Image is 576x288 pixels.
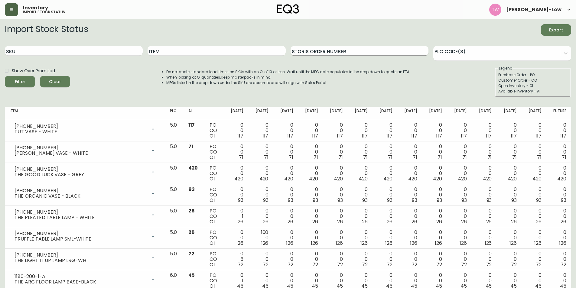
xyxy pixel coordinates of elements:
[526,122,542,139] div: 0 0
[377,251,392,267] div: 0 0
[541,24,571,36] button: Export
[477,251,492,267] div: 0 0
[562,154,566,161] span: 71
[15,209,147,215] div: [PHONE_NUMBER]
[210,122,219,139] div: PO CO
[483,175,492,182] span: 420
[353,165,368,182] div: 0 0
[377,187,392,203] div: 0 0
[427,208,442,225] div: 0 0
[452,122,467,139] div: 0 0
[303,165,318,182] div: 0 0
[486,132,492,139] span: 117
[427,187,442,203] div: 0 0
[10,273,160,286] div: 1180-200-1-ATHE ARC FLOOR LAMP BASE-BLACK
[436,261,442,268] span: 72
[12,68,55,74] span: Show Over Promised
[501,122,516,139] div: 0 0
[328,122,343,139] div: 0 0
[362,261,368,268] span: 72
[253,122,268,139] div: 0 0
[15,279,147,285] div: THE ARC FLOOR LAMP BASE-BLACK
[337,197,343,204] span: 93
[288,261,293,268] span: 72
[477,187,492,203] div: 0 0
[452,208,467,225] div: 0 0
[210,154,215,161] span: OI
[348,107,373,120] th: [DATE]
[10,208,160,222] div: [PHONE_NUMBER]THE PLEATED TABLE LAMP - WHITE
[511,261,517,268] span: 72
[277,4,299,14] img: logo
[313,197,318,204] span: 93
[261,240,268,247] span: 126
[353,144,368,160] div: 0 0
[238,218,243,225] span: 26
[165,249,183,270] td: 5.0
[534,240,542,247] span: 126
[165,206,183,227] td: 5.0
[288,197,293,204] span: 93
[435,240,442,247] span: 126
[422,107,447,120] th: [DATE]
[248,107,273,120] th: [DATE]
[188,186,195,193] span: 93
[498,72,567,78] div: Purchase Order - PO
[461,261,467,268] span: 72
[413,154,417,161] span: 71
[278,230,293,246] div: 0 0
[188,121,195,128] span: 117
[498,78,567,83] div: Customer Order - CO
[551,230,566,246] div: 0 0
[511,132,517,139] span: 117
[23,10,65,14] h5: import stock status
[412,197,417,204] span: 93
[10,230,160,243] div: [PHONE_NUMBER]TRUFFLE TABLE LAMP SML-WHITE
[253,251,268,267] div: 0 0
[532,175,542,182] span: 420
[228,208,243,225] div: 0 1
[537,154,542,161] span: 71
[373,107,397,120] th: [DATE]
[501,230,516,246] div: 0 0
[10,165,160,179] div: [PHONE_NUMBER]THE GOOD LUCK VASE - GREY
[273,107,298,120] th: [DATE]
[511,218,517,225] span: 26
[353,251,368,267] div: 0 0
[210,132,215,139] span: OI
[551,187,566,203] div: 0 0
[561,218,566,225] span: 26
[377,144,392,160] div: 0 0
[253,165,268,182] div: 0 0
[303,187,318,203] div: 0 0
[10,251,160,264] div: [PHONE_NUMBER]THE LIGHT IT UP LAMP LRG-WH
[15,252,147,258] div: [PHONE_NUMBER]
[433,175,442,182] span: 420
[253,144,268,160] div: 0 0
[278,187,293,203] div: 0 0
[377,230,392,246] div: 0 0
[263,261,268,268] span: 72
[15,193,147,199] div: THE ORGANIC VASE - BLACK
[188,164,198,171] span: 420
[477,144,492,160] div: 0 0
[165,227,183,249] td: 5.0
[436,218,442,225] span: 26
[314,154,318,161] span: 71
[15,236,147,242] div: TRUFFLE TABLE LAMP SML-WHITE
[337,218,343,225] span: 26
[336,240,343,247] span: 126
[551,122,566,139] div: 0 0
[165,120,183,141] td: 5.0
[402,251,417,267] div: 0 0
[210,165,219,182] div: PO CO
[472,107,496,120] th: [DATE]
[239,154,243,161] span: 71
[15,167,147,172] div: [PHONE_NUMBER]
[166,80,411,86] li: MFGs listed in the drop down under the SKU are accurate and will align with Sales Portal.
[337,132,343,139] span: 117
[501,165,516,182] div: 0 0
[551,208,566,225] div: 0 0
[551,251,566,267] div: 0 0
[498,89,567,94] div: Available Inventory - AI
